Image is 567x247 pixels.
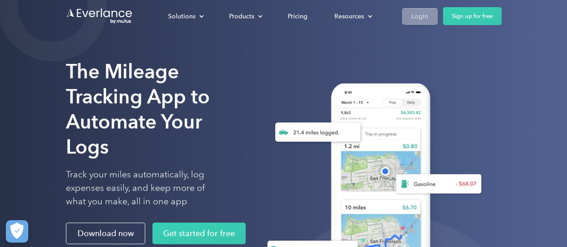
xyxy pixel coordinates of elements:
p: Track your miles automatically, log expenses easily, and keep more of what you make, all in one app [66,168,226,208]
a: Sign up for free [443,7,502,25]
div: Products [229,11,254,22]
div: Solutions [159,9,211,24]
div: Products [220,9,270,24]
a: Get started for free [152,223,246,244]
a: Login [402,8,437,25]
a: Go to homepage [66,8,133,25]
a: Pricing [279,9,316,24]
a: Download now [66,223,145,244]
div: Login [411,11,428,22]
div: Pricing [288,11,307,22]
button: Cookies Settings [6,220,28,243]
div: Solutions [168,11,195,22]
div: Resources [334,11,364,22]
strong: The Mileage Tracking App to Automate Your Logs [66,60,210,159]
div: Resources [325,9,380,24]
